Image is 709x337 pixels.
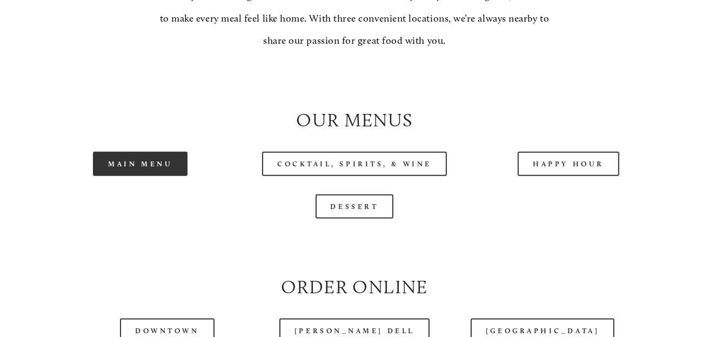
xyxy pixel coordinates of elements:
a: Main Menu [93,152,188,176]
a: Happy Hour [518,152,619,176]
h2: Order Online [43,274,667,300]
a: Cocktail, Spirits, & Wine [262,152,447,176]
a: Dessert [316,194,394,219]
h2: Our Menus [43,107,667,133]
